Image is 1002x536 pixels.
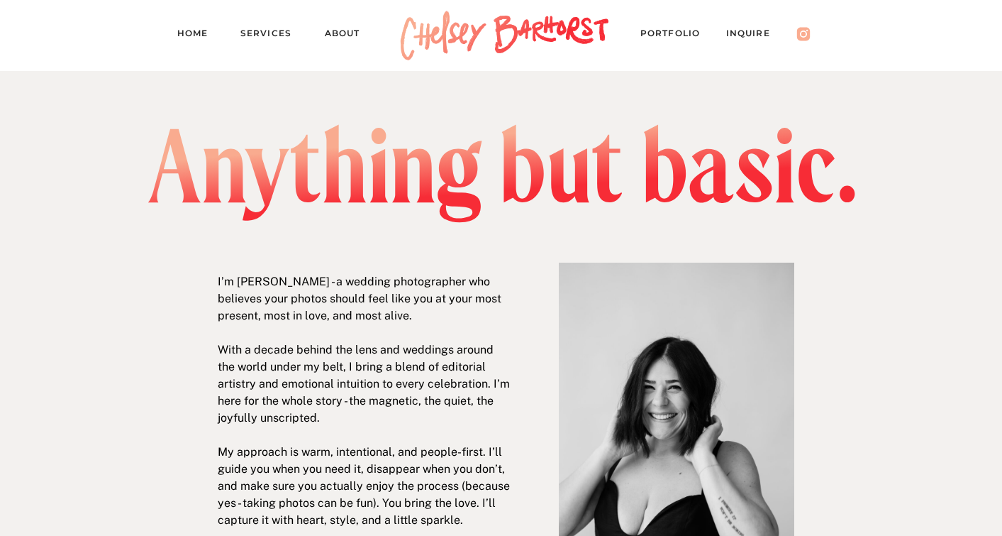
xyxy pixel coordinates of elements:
a: PORTFOLIO [640,26,714,45]
a: Inquire [726,26,784,45]
a: Services [240,26,304,45]
p: I’m [PERSON_NAME] - a wedding photographer who believes your photos should feel like you at your ... [218,273,513,529]
a: About [325,26,374,45]
a: Home [177,26,220,45]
